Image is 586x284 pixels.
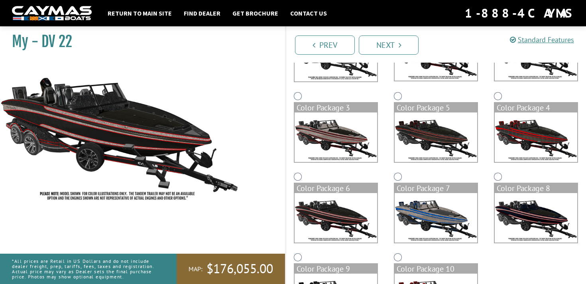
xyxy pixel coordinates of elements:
[286,8,331,18] a: Contact Us
[510,35,574,44] a: Standard Features
[495,183,577,193] div: Color Package 8
[395,112,477,162] img: color_package_365.png
[180,8,224,18] a: Find Dealer
[295,264,377,274] div: Color Package 9
[495,103,577,112] div: Color Package 4
[495,112,577,162] img: color_package_366.png
[295,35,355,55] a: Prev
[395,264,477,274] div: Color Package 10
[12,254,159,284] p: *All prices are Retail in US Dollars and do not include dealer freight, prep, tariffs, fees, taxe...
[293,34,586,55] ul: Pagination
[189,265,203,273] span: MAP:
[12,33,265,51] h1: My - DV 22
[395,103,477,112] div: Color Package 5
[495,193,577,243] img: color_package_369.png
[295,183,377,193] div: Color Package 6
[295,193,377,243] img: color_package_367.png
[359,35,419,55] a: Next
[295,112,377,162] img: color_package_364.png
[295,103,377,112] div: Color Package 3
[206,260,273,277] span: $176,055.00
[104,8,176,18] a: Return to main site
[12,6,92,21] img: white-logo-c9c8dbefe5ff5ceceb0f0178aa75bf4bb51f6bca0971e226c86eb53dfe498488.png
[395,183,477,193] div: Color Package 7
[395,193,477,243] img: color_package_368.png
[228,8,282,18] a: Get Brochure
[465,4,574,22] div: 1-888-4CAYMAS
[177,254,285,284] a: MAP:$176,055.00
